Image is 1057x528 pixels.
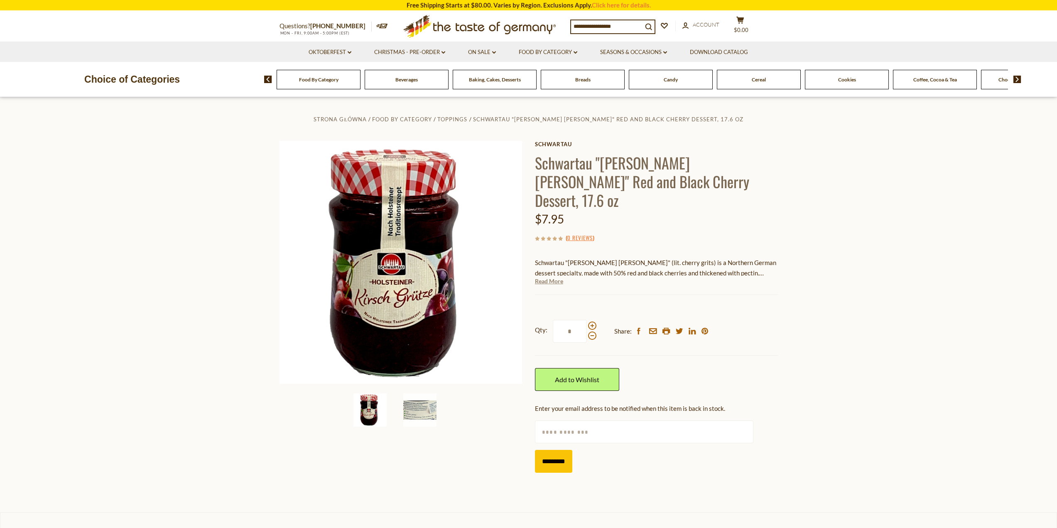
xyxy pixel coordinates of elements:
span: $7.95 [535,212,564,226]
p: Schwartau "[PERSON_NAME] [PERSON_NAME]" (lit. cherry grits) is a Northern German dessert specialt... [535,258,778,278]
a: Oktoberfest [309,48,351,57]
span: Share: [614,326,632,336]
img: Schwartau "Kirsch Gruetze" Red and Black Cherry Dessert, 17.6 oz [353,393,387,427]
a: Toppings [437,116,467,123]
a: 0 Reviews [567,233,593,243]
a: Food By Category [519,48,577,57]
a: Christmas - PRE-ORDER [374,48,445,57]
h1: Schwartau "[PERSON_NAME] [PERSON_NAME]" Red and Black Cherry Dessert, 17.6 oz [535,153,778,209]
a: Schwartau [535,141,778,147]
a: Account [682,20,719,29]
a: Read More [535,277,563,285]
span: MON - FRI, 9:00AM - 5:00PM (EST) [280,31,350,35]
img: Schwartau "Kirsch Gruetze" Red and Black Cherry Dessert, 17.6 oz [280,141,522,384]
img: Schwartau "Kirsch Gruetze" Red and Black Cherry Dessert, 17.6 oz [403,393,437,427]
a: Seasons & Occasions [600,48,667,57]
a: Breads [575,76,591,83]
a: Download Catalog [690,48,748,57]
a: [PHONE_NUMBER] [310,22,365,29]
span: $0.00 [734,27,748,33]
img: next arrow [1013,76,1021,83]
a: Click here for details. [592,1,651,9]
a: Food By Category [372,116,432,123]
a: Cookies [838,76,856,83]
span: ( ) [566,233,594,242]
a: Schwartau "[PERSON_NAME] [PERSON_NAME]" Red and Black Cherry Dessert, 17.6 oz [473,116,743,123]
p: Questions? [280,21,372,32]
a: Coffee, Cocoa & Tea [913,76,957,83]
a: Cereal [752,76,766,83]
img: previous arrow [264,76,272,83]
a: Strona główna [314,116,367,123]
a: Food By Category [299,76,338,83]
button: $0.00 [728,16,753,37]
a: Baking, Cakes, Desserts [469,76,521,83]
input: Qty: [553,320,587,343]
a: Chocolate & Marzipan [998,76,1048,83]
span: Account [693,21,719,28]
a: On Sale [468,48,496,57]
a: Beverages [395,76,418,83]
div: Enter your email address to be notified when this item is back in stock. [535,403,778,414]
strong: Qty: [535,325,547,335]
a: Candy [664,76,678,83]
a: Add to Wishlist [535,368,619,391]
